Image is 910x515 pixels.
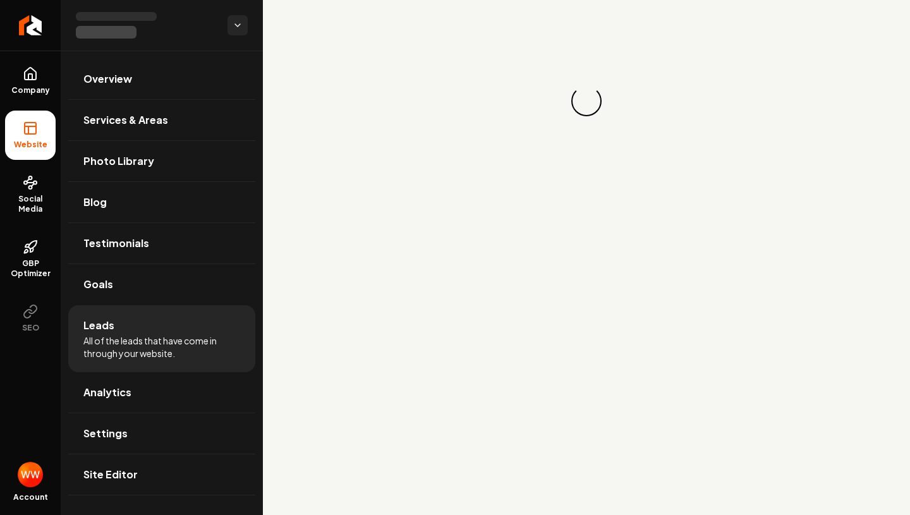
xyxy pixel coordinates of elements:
[68,372,255,413] a: Analytics
[68,182,255,222] a: Blog
[5,56,56,106] a: Company
[18,462,43,487] button: Open user button
[6,85,55,95] span: Company
[83,277,113,292] span: Goals
[17,323,44,333] span: SEO
[13,492,48,502] span: Account
[83,236,149,251] span: Testimonials
[83,426,128,441] span: Settings
[68,454,255,495] a: Site Editor
[9,140,52,150] span: Website
[68,413,255,454] a: Settings
[83,154,154,169] span: Photo Library
[5,165,56,224] a: Social Media
[83,195,107,210] span: Blog
[5,229,56,289] a: GBP Optimizer
[68,141,255,181] a: Photo Library
[83,112,168,128] span: Services & Areas
[5,258,56,279] span: GBP Optimizer
[68,100,255,140] a: Services & Areas
[18,462,43,487] img: Warner Wright
[83,467,138,482] span: Site Editor
[83,385,131,400] span: Analytics
[68,59,255,99] a: Overview
[83,334,240,360] span: All of the leads that have come in through your website.
[68,264,255,305] a: Goals
[83,318,114,333] span: Leads
[5,294,56,343] button: SEO
[83,71,132,87] span: Overview
[5,194,56,214] span: Social Media
[68,223,255,264] a: Testimonials
[571,86,602,116] div: Loading
[19,15,42,35] img: Rebolt Logo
